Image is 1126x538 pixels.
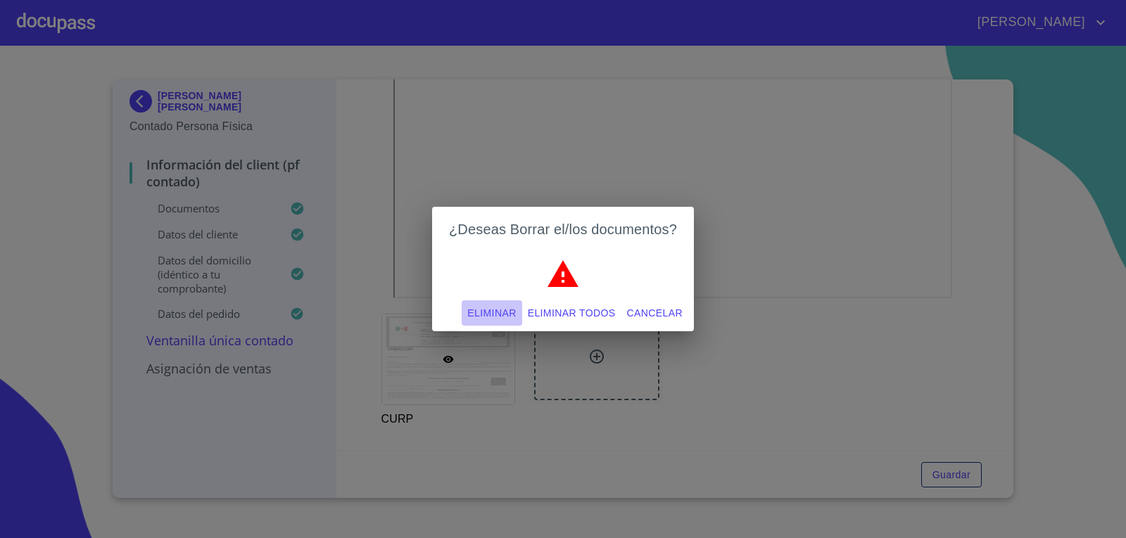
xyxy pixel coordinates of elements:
[627,305,683,322] span: Cancelar
[467,305,516,322] span: Eliminar
[449,218,677,241] h2: ¿Deseas Borrar el/los documentos?
[621,300,688,326] button: Cancelar
[522,300,621,326] button: Eliminar todos
[462,300,521,326] button: Eliminar
[528,305,616,322] span: Eliminar todos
